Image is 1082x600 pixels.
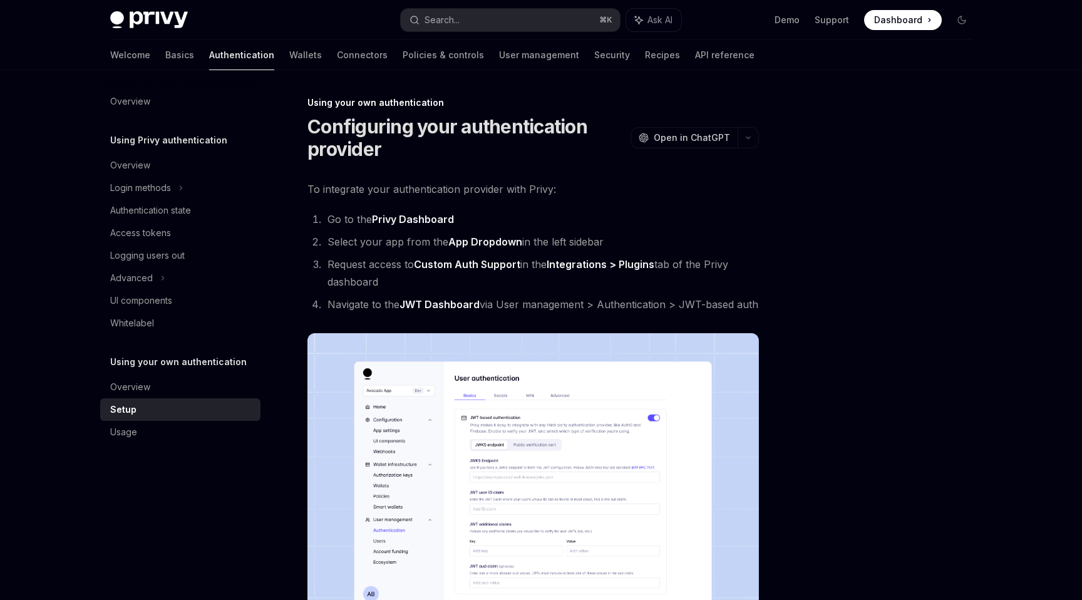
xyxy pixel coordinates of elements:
[110,180,171,195] div: Login methods
[403,40,484,70] a: Policies & controls
[448,235,522,248] strong: App Dropdown
[775,14,800,26] a: Demo
[654,132,730,144] span: Open in ChatGPT
[110,133,227,148] h5: Using Privy authentication
[110,402,137,417] div: Setup
[324,210,759,228] li: Go to the
[324,296,759,313] li: Navigate to the via User management > Authentication > JWT-based auth
[815,14,849,26] a: Support
[372,213,454,225] strong: Privy Dashboard
[110,94,150,109] div: Overview
[695,40,755,70] a: API reference
[425,13,460,28] div: Search...
[100,312,260,334] a: Whitelabel
[100,90,260,113] a: Overview
[874,14,922,26] span: Dashboard
[110,380,150,395] div: Overview
[631,127,738,148] button: Open in ChatGPT
[401,9,620,31] button: Search...⌘K
[414,258,520,271] strong: Custom Auth Support
[110,354,247,370] h5: Using your own authentication
[307,115,626,160] h1: Configuring your authentication provider
[110,293,172,308] div: UI components
[209,40,274,70] a: Authentication
[337,40,388,70] a: Connectors
[110,40,150,70] a: Welcome
[547,258,654,271] a: Integrations > Plugins
[100,154,260,177] a: Overview
[100,199,260,222] a: Authentication state
[110,158,150,173] div: Overview
[110,316,154,331] div: Whitelabel
[100,376,260,398] a: Overview
[594,40,630,70] a: Security
[110,271,153,286] div: Advanced
[499,40,579,70] a: User management
[110,425,137,440] div: Usage
[399,298,480,311] a: JWT Dashboard
[645,40,680,70] a: Recipes
[165,40,194,70] a: Basics
[100,244,260,267] a: Logging users out
[100,398,260,421] a: Setup
[307,96,759,109] div: Using your own authentication
[626,9,681,31] button: Ask AI
[110,203,191,218] div: Authentication state
[100,289,260,312] a: UI components
[289,40,322,70] a: Wallets
[110,248,185,263] div: Logging users out
[100,222,260,244] a: Access tokens
[864,10,942,30] a: Dashboard
[599,15,612,25] span: ⌘ K
[324,256,759,291] li: Request access to in the tab of the Privy dashboard
[100,421,260,443] a: Usage
[110,11,188,29] img: dark logo
[110,225,171,241] div: Access tokens
[952,10,972,30] button: Toggle dark mode
[372,213,454,226] a: Privy Dashboard
[307,180,759,198] span: To integrate your authentication provider with Privy:
[647,14,672,26] span: Ask AI
[324,233,759,251] li: Select your app from the in the left sidebar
